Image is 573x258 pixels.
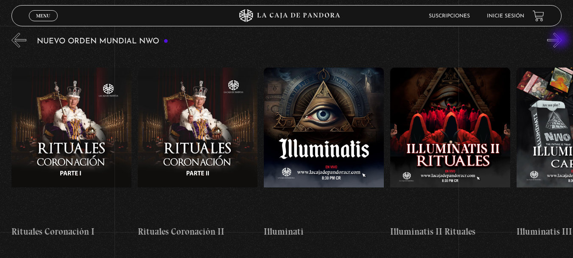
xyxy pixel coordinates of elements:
a: Illuminati [264,54,384,252]
h4: Rituales Coronación II [138,225,258,238]
h4: Rituales Coronación I [11,225,131,238]
a: Suscripciones [429,14,470,19]
button: Next [547,33,562,48]
a: Illuminatis II Rituales [390,54,510,252]
span: Cerrar [33,20,53,26]
h4: Illuminati [264,225,384,238]
h4: Illuminatis II Rituales [390,225,510,238]
button: Previous [11,33,26,48]
a: Rituales Coronación I [11,54,131,252]
a: Rituales Coronación II [138,54,258,252]
h3: Nuevo Orden Mundial NWO [37,37,168,45]
a: Inicie sesión [487,14,524,19]
span: Menu [36,13,50,18]
a: View your shopping cart [533,10,544,22]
